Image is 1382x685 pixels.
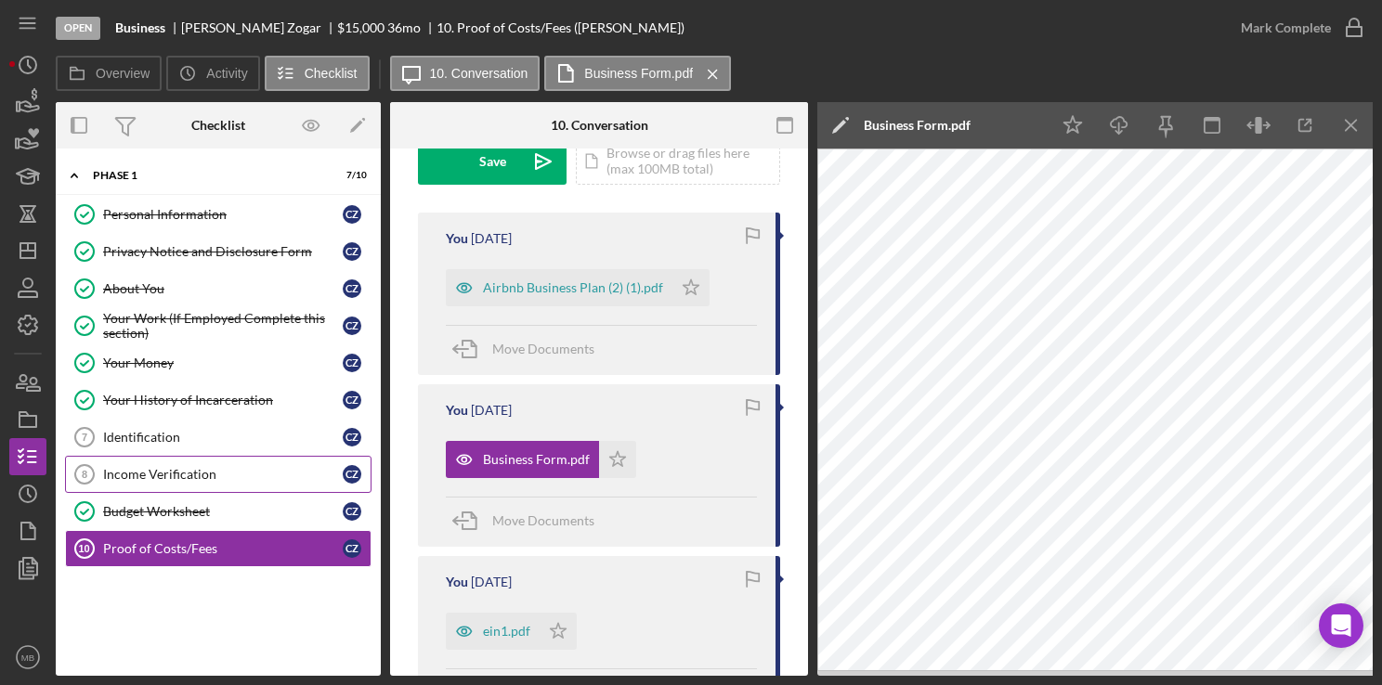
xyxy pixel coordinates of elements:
[65,530,372,567] a: 10Proof of Costs/FeescZ
[65,307,372,344] a: Your Work (If Employed Complete this section)cZ
[343,391,361,409] div: c Z
[65,270,372,307] a: About YoucZ
[103,244,343,259] div: Privacy Notice and Disclosure Form
[437,20,684,35] div: 10. Proof of Costs/Fees ([PERSON_NAME])
[483,280,663,295] div: Airbnb Business Plan (2) (1).pdf
[181,20,337,35] div: [PERSON_NAME] Zogar
[337,19,385,35] span: $15,000
[65,381,372,419] a: Your History of IncarcerationcZ
[418,138,567,185] button: Save
[343,428,361,446] div: c Z
[1222,9,1373,46] button: Mark Complete
[93,170,320,181] div: Phase 1
[103,311,343,341] div: Your Work (If Employed Complete this section)
[479,138,506,185] div: Save
[166,56,259,91] button: Activity
[343,354,361,372] div: c Z
[492,341,594,356] span: Move Documents
[103,541,343,556] div: Proof of Costs/Fees
[387,20,421,35] div: 36 mo
[446,326,613,372] button: Move Documents
[103,430,343,445] div: Identification
[115,20,165,35] b: Business
[65,493,372,530] a: Budget WorksheetcZ
[103,393,343,407] div: Your History of Incarceration
[343,205,361,224] div: c Z
[333,170,367,181] div: 7 / 10
[471,231,512,246] time: 2025-08-22 20:30
[343,242,361,261] div: c Z
[103,207,343,222] div: Personal Information
[864,118,971,133] div: Business Form.pdf
[65,196,372,233] a: Personal InformationcZ
[584,66,693,81] label: Business Form.pdf
[544,56,731,91] button: Business Form.pdf
[471,403,512,418] time: 2025-08-22 20:27
[82,469,87,480] tspan: 8
[492,512,594,528] span: Move Documents
[82,432,87,443] tspan: 7
[265,56,370,91] button: Checklist
[78,543,89,554] tspan: 10
[56,56,162,91] button: Overview
[430,66,528,81] label: 10. Conversation
[1319,603,1363,648] div: Open Intercom Messenger
[343,317,361,335] div: c Z
[103,467,343,482] div: Income Verification
[191,118,245,133] div: Checklist
[446,231,468,246] div: You
[446,498,613,544] button: Move Documents
[103,504,343,519] div: Budget Worksheet
[551,118,648,133] div: 10. Conversation
[65,456,372,493] a: 8Income VerificationcZ
[343,279,361,298] div: c Z
[483,452,590,467] div: Business Form.pdf
[65,344,372,381] a: Your MoneycZ
[206,66,247,81] label: Activity
[446,269,710,306] button: Airbnb Business Plan (2) (1).pdf
[56,17,100,40] div: Open
[446,441,636,478] button: Business Form.pdf
[305,66,358,81] label: Checklist
[471,575,512,589] time: 2025-08-22 20:13
[65,233,372,270] a: Privacy Notice and Disclosure FormcZ
[103,281,343,296] div: About You
[65,419,372,456] a: 7IdentificationcZ
[446,575,468,589] div: You
[1241,9,1331,46] div: Mark Complete
[21,653,34,663] text: MB
[446,403,468,418] div: You
[103,355,343,370] div: Your Money
[343,502,361,521] div: c Z
[96,66,150,81] label: Overview
[343,465,361,484] div: c Z
[390,56,541,91] button: 10. Conversation
[446,613,577,650] button: ein1.pdf
[483,624,530,639] div: ein1.pdf
[343,539,361,558] div: c Z
[9,639,46,676] button: MB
